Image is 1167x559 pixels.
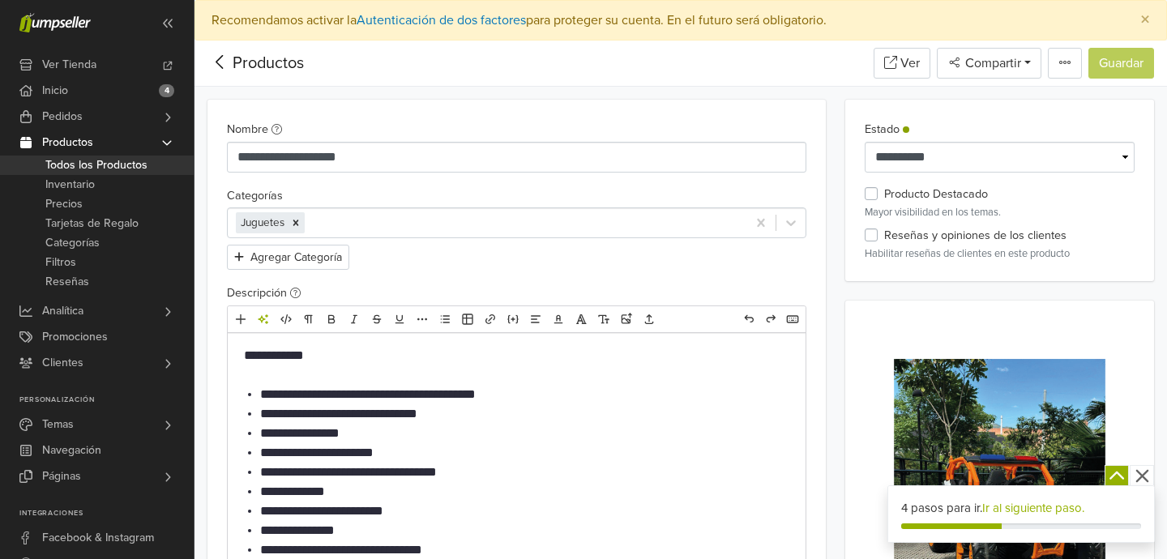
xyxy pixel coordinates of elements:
a: Atajos [782,309,803,330]
span: 4 [159,84,174,97]
label: Categorías [227,187,283,205]
a: Color del texto [548,309,569,330]
a: Tamaño de fuente [593,309,614,330]
a: Enlace [480,309,501,330]
button: Compartir [937,48,1041,79]
p: Mayor visibilidad en los temas. [865,205,1135,220]
span: Ver Tienda [42,52,96,78]
button: Agregar Categoría [227,245,349,270]
span: Compartir [962,55,1021,71]
a: Lista [434,309,455,330]
div: Remove [object Object] [287,212,305,233]
span: Facebook & Instagram [42,525,154,551]
span: Juguetes [241,216,284,229]
label: Descripción [227,284,301,302]
label: Estado [865,121,909,139]
div: Productos [207,51,304,75]
span: Analítica [42,298,83,324]
a: Ver [874,48,930,79]
span: × [1140,8,1150,32]
span: Pedidos [42,104,83,130]
a: Añadir [230,309,251,330]
span: Reseñas [45,272,89,292]
a: Formato [298,309,319,330]
a: Rehacer [760,309,781,330]
span: Precios [45,194,83,214]
a: Subir archivos [639,309,660,330]
a: Negrita [321,309,342,330]
label: Producto Destacado [884,186,988,203]
a: Subrayado [389,309,410,330]
a: Ir al siguiente paso. [982,501,1084,515]
label: Nombre [227,121,282,139]
a: Autenticación de dos factores [357,12,526,28]
span: Productos [42,130,93,156]
a: Fuente [571,309,592,330]
a: Más formato [412,309,433,330]
span: Promociones [42,324,108,350]
a: Subir imágenes [616,309,637,330]
label: Reseñas y opiniones de los clientes [884,227,1067,245]
a: Herramientas de IA [253,309,274,330]
span: Filtros [45,253,76,272]
span: Clientes [42,350,83,376]
span: Páginas [42,463,81,489]
span: Inventario [45,175,95,194]
p: Personalización [19,395,194,405]
span: Categorías [45,233,100,253]
a: Tabla [457,309,478,330]
span: Todos los Productos [45,156,147,175]
p: Habilitar reseñas de clientes en este producto [865,246,1135,262]
span: Navegación [42,437,101,463]
span: Temas [42,412,74,437]
button: Guardar [1088,48,1154,79]
button: Close [1124,1,1166,40]
span: Tarjetas de Regalo [45,214,139,233]
div: 4 pasos para ir. [901,499,1141,518]
a: Cursiva [344,309,365,330]
a: Deshacer [738,309,759,330]
p: Integraciones [19,509,194,518]
span: Inicio [42,78,68,104]
a: HTML [276,309,297,330]
a: Incrustar [502,309,524,330]
a: Alineación [525,309,546,330]
a: Eliminado [366,309,387,330]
